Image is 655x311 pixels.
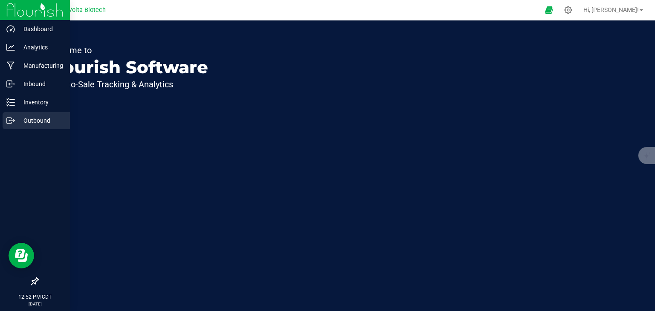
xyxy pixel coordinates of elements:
p: Inventory [15,97,66,107]
span: Hi, [PERSON_NAME]! [583,6,639,13]
p: Flourish Software [46,59,208,76]
p: Dashboard [15,24,66,34]
inline-svg: Outbound [6,116,15,125]
p: Analytics [15,42,66,52]
p: 12:52 PM CDT [4,293,66,301]
iframe: Resource center [9,243,34,268]
p: [DATE] [4,301,66,307]
p: Welcome to [46,46,208,55]
inline-svg: Analytics [6,43,15,52]
p: Manufacturing [15,60,66,71]
span: Volta Biotech [68,6,106,14]
span: Open Ecommerce Menu [539,2,559,18]
inline-svg: Manufacturing [6,61,15,70]
inline-svg: Dashboard [6,25,15,33]
inline-svg: Inbound [6,80,15,88]
p: Outbound [15,115,66,126]
inline-svg: Inventory [6,98,15,107]
p: Inbound [15,79,66,89]
p: Seed-to-Sale Tracking & Analytics [46,80,208,89]
div: Manage settings [563,6,574,14]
